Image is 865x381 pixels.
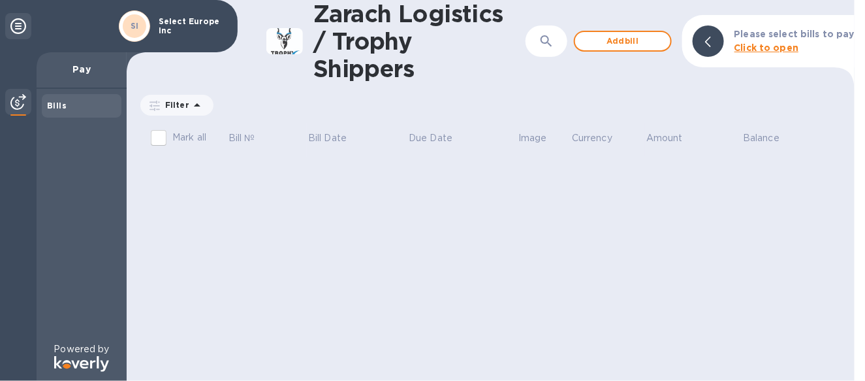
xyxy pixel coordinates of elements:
span: Due Date [409,131,469,145]
span: Add bill [586,33,660,49]
p: Mark all [172,131,206,144]
p: Currency [572,131,612,145]
b: Click to open [734,42,799,53]
p: Amount [646,131,683,145]
p: Bill Date [308,131,347,145]
p: Powered by [54,342,109,356]
span: Amount [646,131,700,145]
b: Bills [47,101,67,110]
button: Addbill [574,31,672,52]
p: Pay [47,63,116,76]
p: Bill № [228,131,255,145]
span: Bill Date [308,131,364,145]
p: Filter [160,99,189,110]
p: Select Europe Inc [159,17,224,35]
span: Balance [743,131,796,145]
span: Bill № [228,131,272,145]
img: Logo [54,356,109,372]
p: Due Date [409,131,452,145]
p: Image [518,131,547,145]
b: Please select bills to pay [734,29,855,39]
p: Balance [743,131,779,145]
b: SI [131,21,139,31]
